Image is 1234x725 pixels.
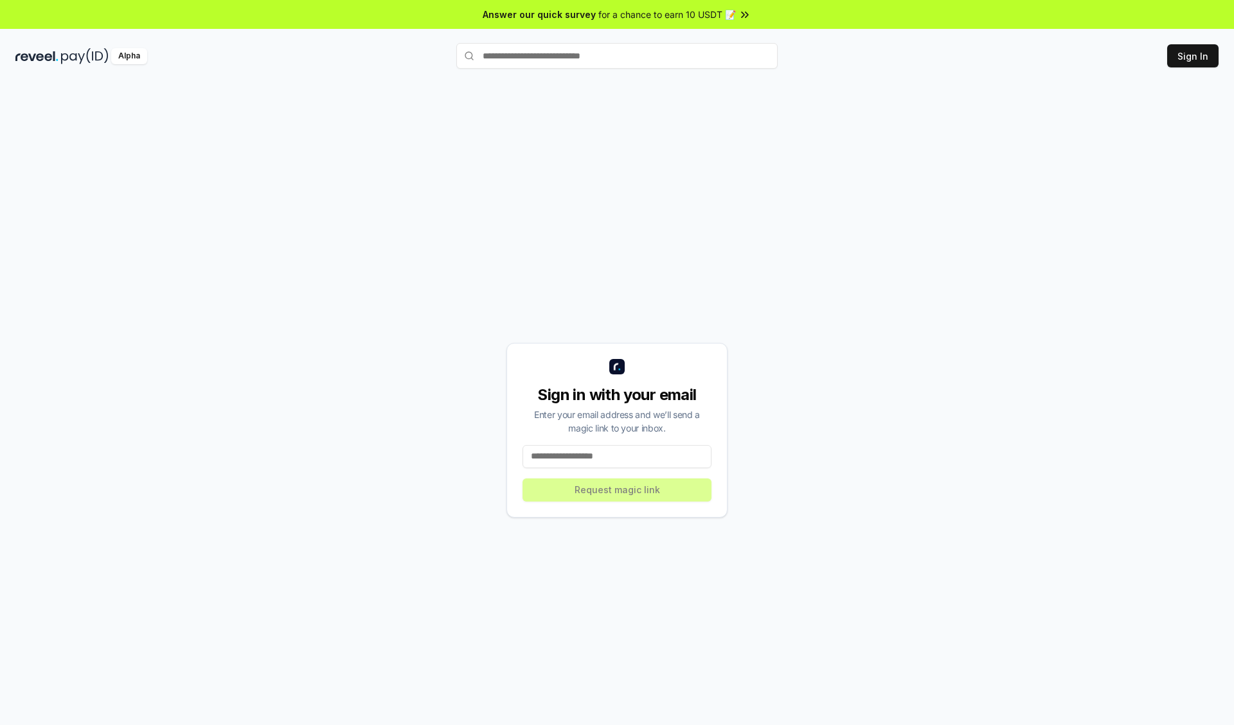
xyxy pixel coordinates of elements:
button: Sign In [1167,44,1219,67]
img: reveel_dark [15,48,58,64]
img: logo_small [609,359,625,374]
span: Answer our quick survey [483,8,596,21]
span: for a chance to earn 10 USDT 📝 [598,8,736,21]
div: Sign in with your email [523,385,711,405]
img: pay_id [61,48,109,64]
div: Alpha [111,48,147,64]
div: Enter your email address and we’ll send a magic link to your inbox. [523,408,711,435]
